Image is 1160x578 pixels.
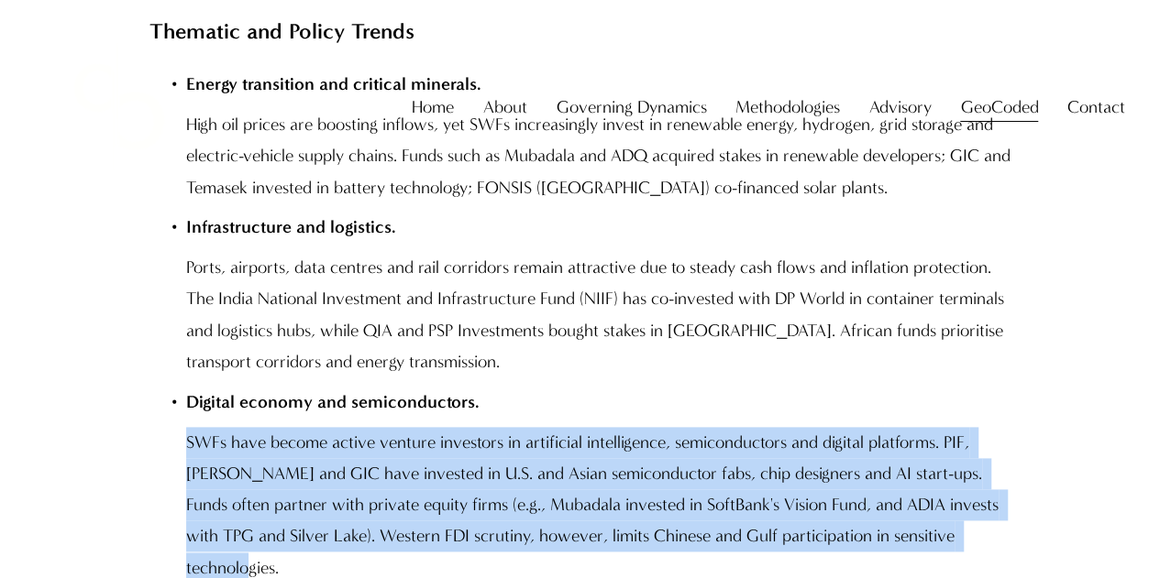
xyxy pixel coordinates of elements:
a: folder dropdown [1067,90,1125,125]
strong: Digital economy and semiconductors. [186,391,480,412]
a: folder dropdown [869,90,932,125]
span: Advisory [869,92,932,123]
a: Home [412,90,454,125]
a: folder dropdown [557,90,707,125]
img: Christopher Sanchez &amp; Co. [35,23,204,191]
span: Contact [1067,92,1125,123]
a: folder dropdown [960,90,1038,125]
p: Ports, airports, data centres and rail corridors remain attractive due to steady cash flows and i... [186,252,1011,377]
span: Governing Dynamics [557,92,707,123]
a: folder dropdown [483,90,527,125]
a: folder dropdown [735,90,840,125]
span: GeoCoded [960,92,1038,123]
span: About [483,92,527,123]
span: Methodologies [735,92,840,123]
strong: Infrastructure and logistics. [186,216,396,237]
